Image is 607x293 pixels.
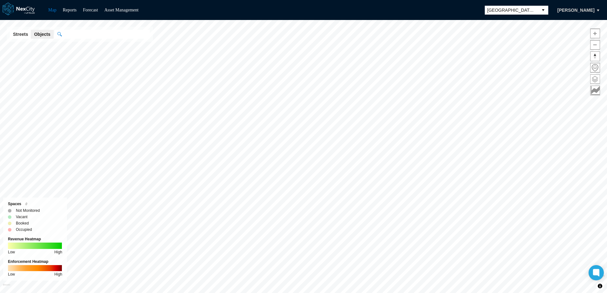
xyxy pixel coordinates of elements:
div: Low [8,271,15,277]
a: Asset Management [104,8,139,12]
span: 0 [25,202,27,206]
img: revenue [8,243,62,249]
span: Reset bearing to north [590,52,600,61]
a: Reports [63,8,77,12]
div: High [54,249,62,255]
span: Zoom out [590,40,600,49]
div: Revenue Heatmap [8,236,62,242]
span: [GEOGRAPHIC_DATA][PERSON_NAME] [487,7,536,13]
button: Home [590,63,600,73]
a: Mapbox homepage [3,284,10,291]
span: Objects [34,31,50,37]
button: Toggle attribution [596,282,604,290]
button: Key metrics [590,86,600,95]
button: Zoom in [590,29,600,38]
button: select [538,6,548,15]
span: Zoom in [590,29,600,38]
label: Occupied [16,226,32,233]
label: Booked [16,220,29,226]
div: Spaces [8,201,62,207]
label: Vacant [16,214,27,220]
button: Reset bearing to north [590,51,600,61]
button: [PERSON_NAME] [551,5,601,16]
button: Objects [31,30,53,39]
button: Layers management [590,74,600,84]
a: Map [48,8,57,12]
span: [PERSON_NAME] [557,7,595,13]
span: Toggle attribution [598,283,602,290]
button: Streets [10,30,31,39]
button: Zoom out [590,40,600,50]
span: Streets [13,31,28,37]
img: enforcement [8,265,62,271]
label: Not Monitored [16,207,40,214]
div: Low [8,249,15,255]
div: Enforcement Heatmap [8,258,62,265]
div: High [54,271,62,277]
a: Forecast [83,8,98,12]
